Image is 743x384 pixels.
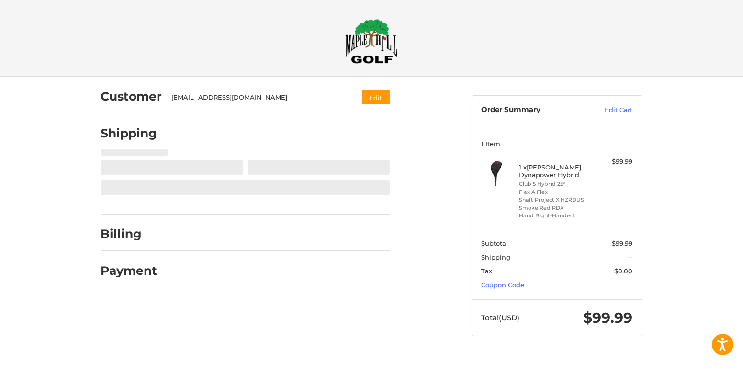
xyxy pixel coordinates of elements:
[171,93,343,102] div: [EMAIL_ADDRESS][DOMAIN_NAME]
[519,163,592,179] h4: 1 x [PERSON_NAME] Dynapower Hybrid
[481,239,508,247] span: Subtotal
[101,263,158,278] h2: Payment
[362,90,390,104] button: Edit
[583,309,632,327] span: $99.99
[519,180,592,188] li: Club 5 Hybrid 25°
[481,253,510,261] span: Shipping
[614,267,632,275] span: $0.00
[481,105,584,115] h3: Order Summary
[519,212,592,220] li: Hand Right-Handed
[481,313,519,322] span: Total (USD)
[101,89,162,104] h2: Customer
[481,267,492,275] span: Tax
[345,19,398,64] img: Maple Hill Golf
[612,239,632,247] span: $99.99
[519,188,592,196] li: Flex A Flex
[628,253,632,261] span: --
[519,196,592,212] li: Shaft Project X HZRDUS Smoke Red RDX
[595,157,632,167] div: $99.99
[101,226,157,241] h2: Billing
[481,140,632,147] h3: 1 Item
[481,281,524,289] a: Coupon Code
[584,105,632,115] a: Edit Cart
[101,126,158,141] h2: Shipping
